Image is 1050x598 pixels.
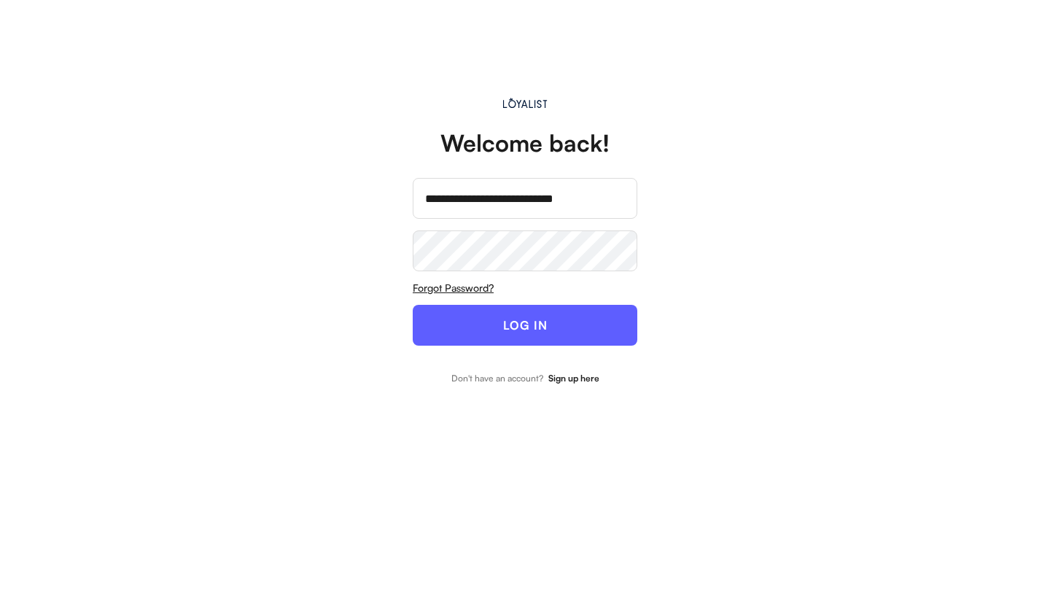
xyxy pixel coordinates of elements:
[413,281,494,294] u: Forgot Password?
[451,374,543,383] div: Don't have an account?
[440,131,610,155] div: Welcome back!
[500,98,551,108] img: Main.svg
[413,305,637,346] button: LOG IN
[548,373,599,384] strong: Sign up here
